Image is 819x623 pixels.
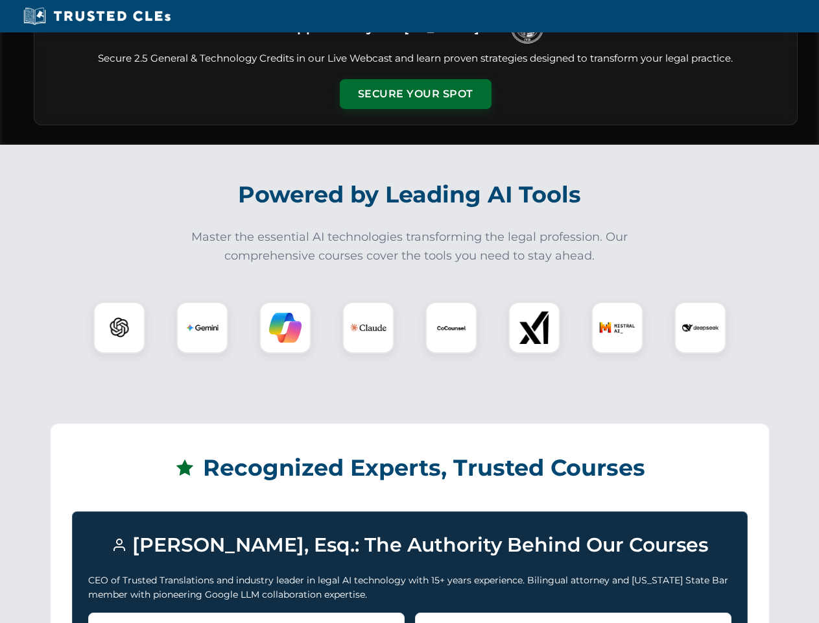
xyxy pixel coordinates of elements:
[350,310,386,346] img: Claude Logo
[88,528,731,563] h3: [PERSON_NAME], Esq.: The Authority Behind Our Courses
[435,311,468,344] img: CoCounsel Logo
[88,573,731,602] p: CEO of Trusted Translations and industry leader in legal AI technology with 15+ years experience....
[183,228,637,265] p: Master the essential AI technologies transforming the legal profession. Our comprehensive courses...
[72,445,748,491] h2: Recognized Experts, Trusted Courses
[682,310,718,346] img: DeepSeek Logo
[518,311,551,344] img: xAI Logo
[19,6,174,26] img: Trusted CLEs
[269,311,302,344] img: Copilot Logo
[259,302,311,354] div: Copilot
[342,302,394,354] div: Claude
[674,302,726,354] div: DeepSeek
[50,51,781,66] p: Secure 2.5 General & Technology Credits in our Live Webcast and learn proven strategies designed ...
[186,311,219,344] img: Gemini Logo
[425,302,477,354] div: CoCounsel
[340,79,492,109] button: Secure Your Spot
[51,172,769,217] h2: Powered by Leading AI Tools
[508,302,560,354] div: xAI
[93,302,145,354] div: ChatGPT
[176,302,228,354] div: Gemini
[591,302,643,354] div: Mistral AI
[599,310,635,346] img: Mistral AI Logo
[101,309,138,347] img: ChatGPT Logo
